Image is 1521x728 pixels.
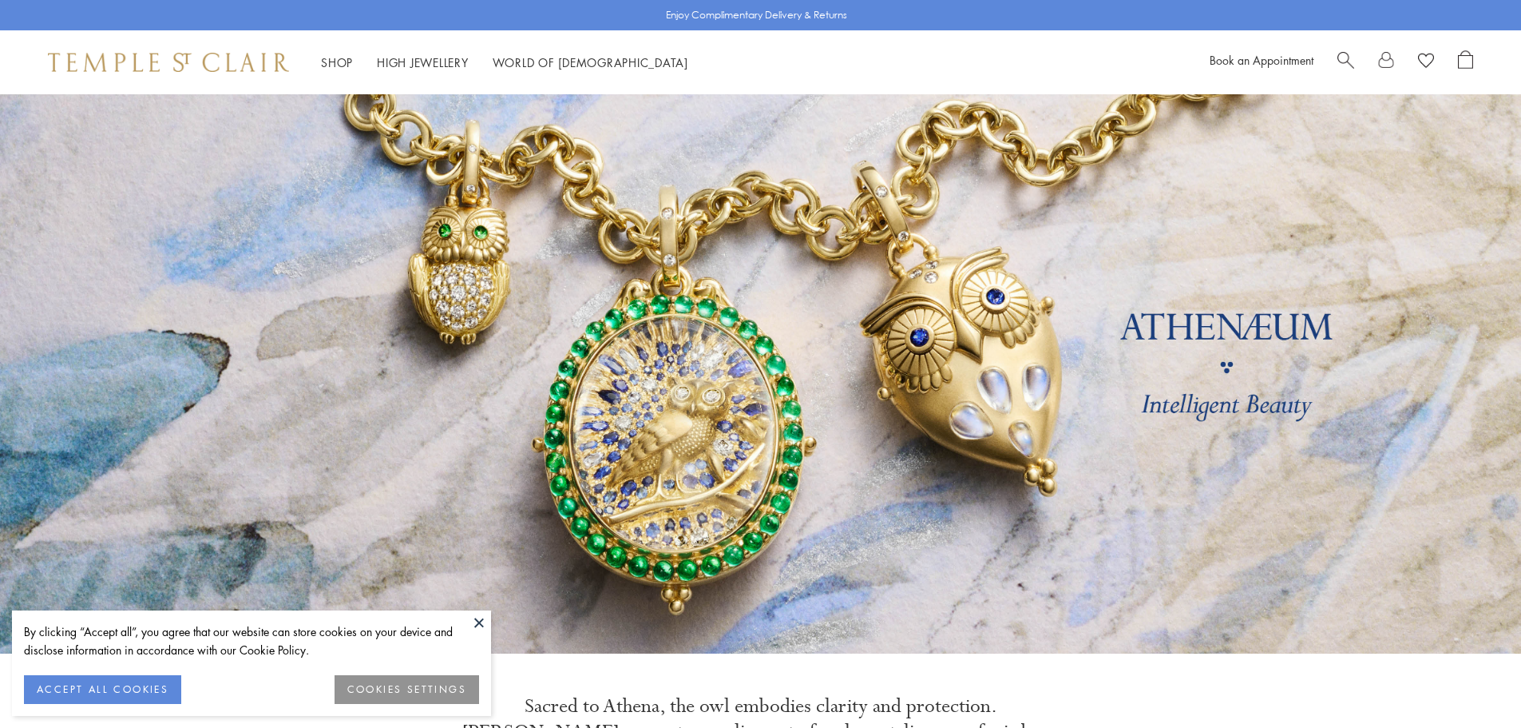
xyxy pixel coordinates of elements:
a: High JewelleryHigh Jewellery [377,54,469,70]
a: ShopShop [321,54,353,70]
div: By clicking “Accept all”, you agree that our website can store cookies on your device and disclos... [24,623,479,659]
nav: Main navigation [321,53,688,73]
p: Enjoy Complimentary Delivery & Returns [666,7,847,23]
a: World of [DEMOGRAPHIC_DATA]World of [DEMOGRAPHIC_DATA] [493,54,688,70]
button: COOKIES SETTINGS [335,675,479,704]
a: Open Shopping Bag [1458,50,1473,74]
button: ACCEPT ALL COOKIES [24,675,181,704]
img: Temple St. Clair [48,53,289,72]
a: Book an Appointment [1210,52,1313,68]
a: Search [1337,50,1354,74]
a: View Wishlist [1418,50,1434,74]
